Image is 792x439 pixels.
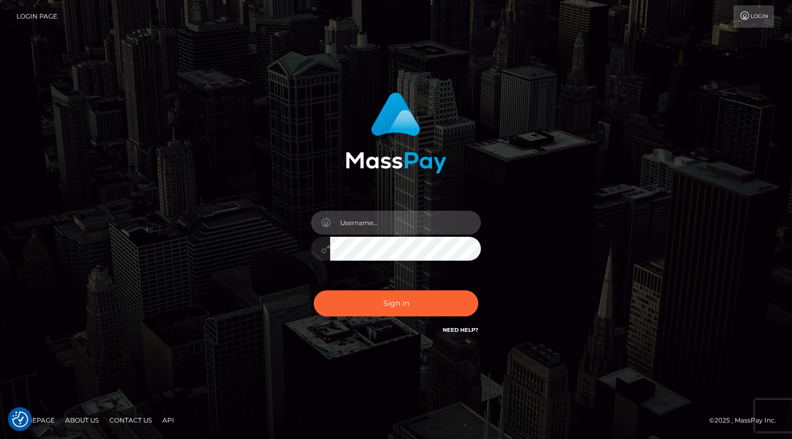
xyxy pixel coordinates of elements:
[709,415,784,426] div: © 2025 , MassPay Inc.
[158,412,178,428] a: API
[734,5,774,28] a: Login
[346,92,446,174] img: MassPay Login
[16,5,57,28] a: Login Page
[105,412,156,428] a: Contact Us
[61,412,103,428] a: About Us
[443,326,478,333] a: Need Help?
[314,290,478,316] button: Sign in
[12,411,28,427] img: Revisit consent button
[330,211,481,235] input: Username...
[12,411,28,427] button: Consent Preferences
[12,412,59,428] a: Homepage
